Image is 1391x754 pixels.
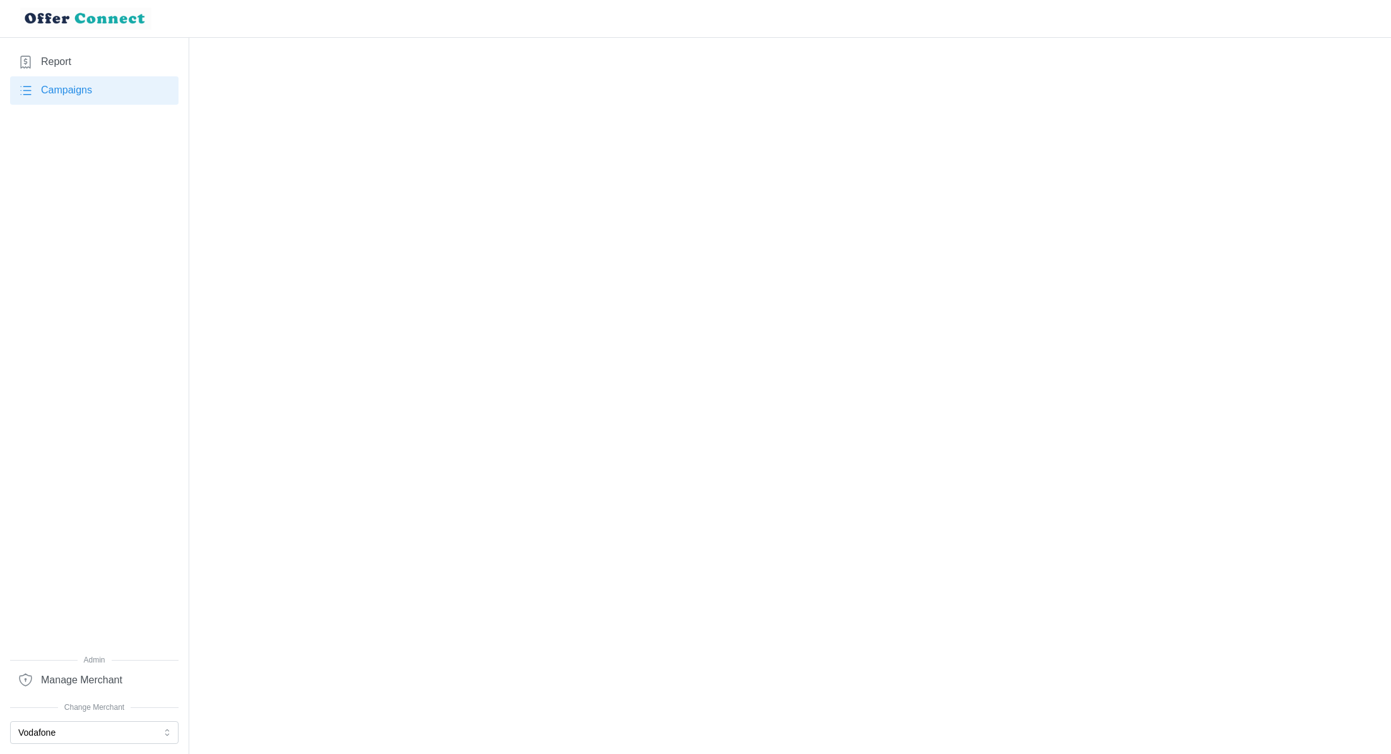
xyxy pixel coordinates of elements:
img: loyalBe Logo [20,8,151,30]
span: Manage Merchant [41,673,122,688]
span: Change Merchant [10,702,179,714]
a: Campaigns [10,76,179,105]
a: Report [10,48,179,76]
span: Report [41,54,71,70]
span: Campaigns [41,83,92,98]
button: Vodafone [10,721,179,744]
a: Manage Merchant [10,666,179,694]
span: Admin [10,654,179,666]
